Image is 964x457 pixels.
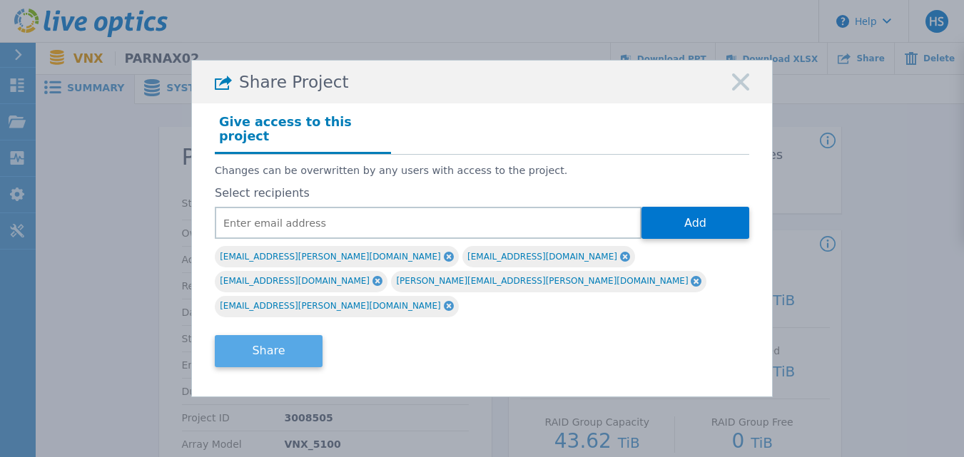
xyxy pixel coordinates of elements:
[215,165,749,177] p: Changes can be overwritten by any users with access to the project.
[641,207,749,239] button: Add
[215,335,323,367] button: Share
[215,187,749,200] label: Select recipients
[215,207,641,239] input: Enter email address
[391,271,706,292] div: [PERSON_NAME][EMAIL_ADDRESS][PERSON_NAME][DOMAIN_NAME]
[215,271,387,292] div: [EMAIL_ADDRESS][DOMAIN_NAME]
[239,73,349,92] span: Share Project
[462,246,635,267] div: [EMAIL_ADDRESS][DOMAIN_NAME]
[215,296,459,317] div: [EMAIL_ADDRESS][PERSON_NAME][DOMAIN_NAME]
[215,246,459,267] div: [EMAIL_ADDRESS][PERSON_NAME][DOMAIN_NAME]
[215,111,391,153] h4: Give access to this project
